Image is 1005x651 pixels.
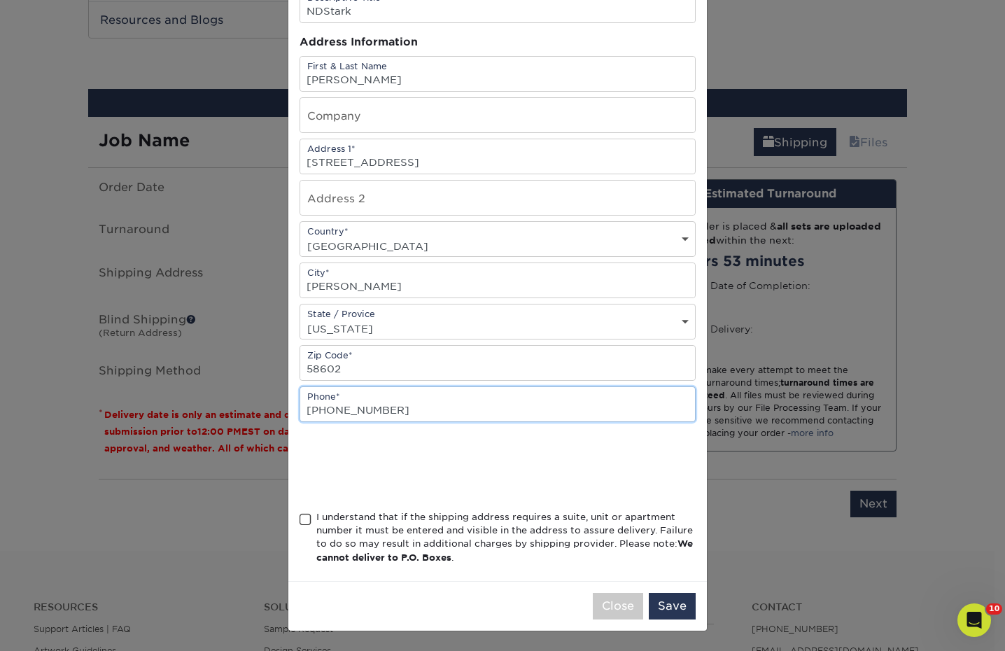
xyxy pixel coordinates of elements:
[316,510,696,565] div: I understand that if the shipping address requires a suite, unit or apartment number it must be e...
[649,593,696,619] button: Save
[593,593,643,619] button: Close
[986,603,1002,615] span: 10
[957,603,991,637] iframe: Intercom live chat
[316,538,693,562] b: We cannot deliver to P.O. Boxes
[300,34,696,50] div: Address Information
[300,439,512,493] iframe: reCAPTCHA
